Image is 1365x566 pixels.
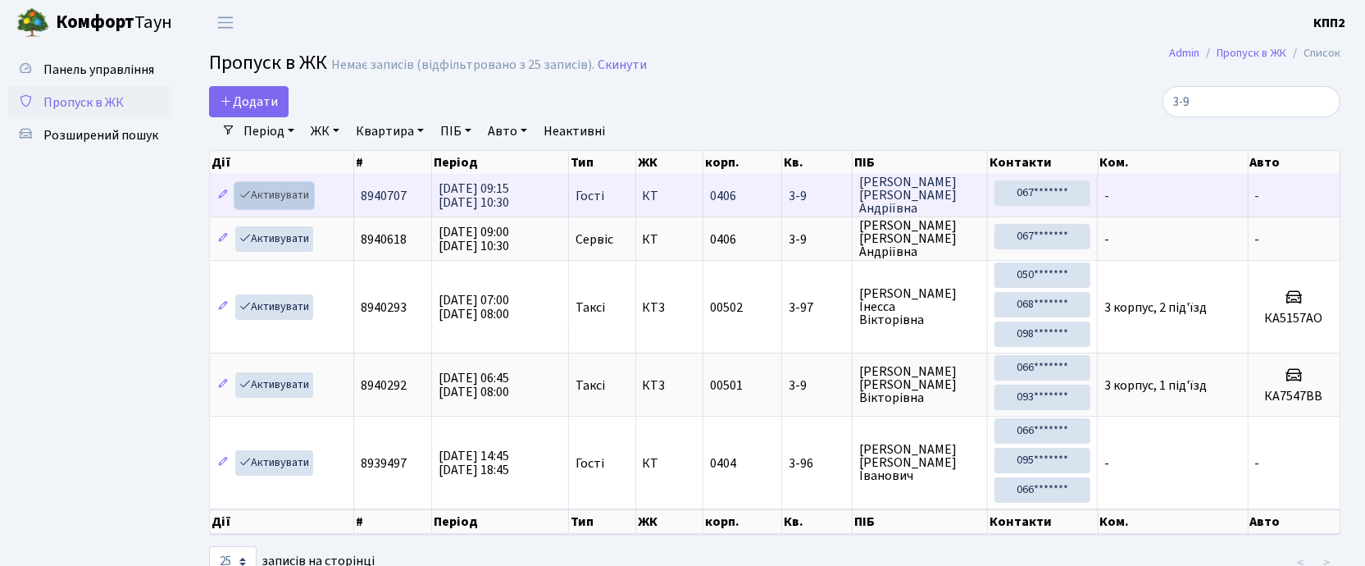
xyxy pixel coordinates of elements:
span: Таксі [576,379,605,392]
span: Пропуск в ЖК [209,48,327,77]
span: 00502 [710,299,743,317]
b: КПП2 [1313,14,1345,32]
span: 8940292 [361,377,407,395]
span: КТ [643,233,696,246]
th: Період [432,509,569,534]
th: корп. [703,151,782,174]
span: Таксі [576,301,605,314]
a: КПП2 [1313,13,1345,33]
span: [DATE] 09:00 [DATE] 10:30 [439,223,509,255]
a: Пропуск в ЖК [8,86,172,119]
th: Дії [210,509,354,534]
img: logo.png [16,7,49,39]
a: ЖК [304,117,346,145]
span: 0406 [710,187,736,205]
a: Додати [209,86,289,117]
span: Пропуск в ЖК [43,94,124,112]
a: ПІБ [434,117,478,145]
span: Розширений пошук [43,126,158,144]
span: 8940293 [361,299,407,317]
span: КТ [643,189,696,203]
span: - [1104,231,1109,249]
span: КТ [643,457,696,470]
a: Активувати [235,294,313,320]
a: Активувати [235,372,313,398]
span: - [1255,454,1260,472]
input: Пошук... [1163,86,1340,117]
span: 3 корпус, 1 під'їзд [1104,377,1207,395]
span: - [1104,454,1109,472]
span: [PERSON_NAME] [PERSON_NAME] Андріївна [859,176,981,215]
a: Пропуск в ЖК [1217,44,1286,62]
span: 0406 [710,231,736,249]
span: Гості [576,189,604,203]
h5: КА5157АО [1255,311,1334,326]
th: # [354,509,432,534]
a: Активувати [235,226,313,252]
span: 3-9 [789,233,845,246]
div: Немає записів (відфільтровано з 25 записів). [331,57,594,73]
a: Панель управління [8,53,172,86]
span: 3 корпус, 2 під'їзд [1104,299,1207,317]
span: 3-97 [789,301,845,314]
a: Admin [1169,44,1199,62]
th: Авто [1249,509,1341,534]
span: 8940707 [361,187,407,205]
th: Кв. [782,151,853,174]
span: [DATE] 07:00 [DATE] 08:00 [439,291,509,323]
th: Контакти [988,509,1098,534]
span: - [1255,187,1260,205]
span: [DATE] 06:45 [DATE] 08:00 [439,369,509,401]
span: - [1104,187,1109,205]
a: Активувати [235,183,313,208]
span: Додати [220,93,278,111]
span: [PERSON_NAME] Інесса Вікторівна [859,287,981,326]
a: Авто [481,117,534,145]
a: Неактивні [537,117,612,145]
th: Ком. [1099,151,1249,174]
span: 3-96 [789,457,845,470]
th: Контакти [988,151,1098,174]
th: корп. [703,509,782,534]
th: Авто [1249,151,1341,174]
span: 0404 [710,454,736,472]
span: Панель управління [43,61,154,79]
span: Гості [576,457,604,470]
th: Дії [210,151,354,174]
span: [PERSON_NAME] [PERSON_NAME] Іванович [859,443,981,482]
a: Розширений пошук [8,119,172,152]
span: Таун [56,9,172,37]
th: Кв. [782,509,853,534]
th: ПІБ [853,151,988,174]
span: 3-9 [789,379,845,392]
span: 8939497 [361,454,407,472]
span: 00501 [710,377,743,395]
span: [PERSON_NAME] [PERSON_NAME] Андріївна [859,219,981,258]
li: Список [1286,44,1340,62]
a: Квартира [349,117,430,145]
button: Переключити навігацію [205,9,246,36]
th: ЖК [636,151,703,174]
span: КТ3 [643,301,696,314]
span: - [1255,231,1260,249]
span: Сервіс [576,233,613,246]
h5: КА7547ВВ [1255,389,1334,404]
span: [DATE] 09:15 [DATE] 10:30 [439,180,509,212]
th: # [354,151,432,174]
span: КТ3 [643,379,696,392]
span: [DATE] 14:45 [DATE] 18:45 [439,447,509,479]
a: Активувати [235,450,313,476]
th: ПІБ [853,509,988,534]
nav: breadcrumb [1144,36,1365,71]
b: Комфорт [56,9,134,35]
a: Скинути [598,57,647,73]
th: Тип [569,151,636,174]
th: Період [432,151,569,174]
span: [PERSON_NAME] [PERSON_NAME] Вікторівна [859,365,981,404]
th: Ком. [1099,509,1249,534]
th: ЖК [636,509,703,534]
span: 3-9 [789,189,845,203]
span: 8940618 [361,231,407,249]
a: Період [237,117,301,145]
th: Тип [569,509,636,534]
